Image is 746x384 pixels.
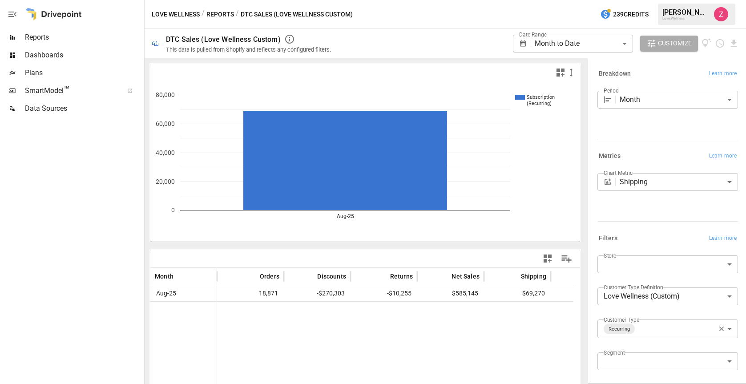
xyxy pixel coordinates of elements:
span: 18,871 [222,286,279,301]
text: Aug-25 [337,213,354,219]
span: Shipping [521,272,546,281]
button: Zoe Keller [709,2,734,27]
div: 🛍 [152,39,159,48]
span: -$10,255 [355,286,413,301]
div: Month [620,91,738,109]
button: Sort [377,270,389,283]
button: Sort [438,270,451,283]
label: Segment [604,349,625,356]
span: Month to Date [535,39,580,48]
label: Store [604,252,616,259]
span: 239 Credits [613,9,649,20]
span: -$270,303 [288,286,346,301]
text: 20,000 [156,178,175,185]
text: 0 [171,206,175,214]
div: [PERSON_NAME] [662,8,709,16]
span: Learn more [709,234,737,243]
button: Sort [174,270,187,283]
span: Aug-25 [155,286,177,301]
span: Recurring [605,324,633,334]
span: ™ [64,84,70,95]
h6: Breakdown [599,69,631,79]
button: Download report [729,38,739,49]
span: Net Sales [452,272,480,281]
label: Chart Metric [604,169,633,177]
button: View documentation [702,36,712,52]
div: Shipping [620,173,738,191]
span: SmartModel [25,85,117,96]
div: / [236,9,239,20]
button: Sort [508,270,520,283]
text: 40,000 [156,149,175,156]
span: Month [155,272,173,281]
span: Plans [25,68,142,78]
svg: A chart. [150,81,573,242]
span: $69,270 [488,286,546,301]
div: / [202,9,205,20]
div: DTC Sales (Love Wellness Custom) [166,35,281,44]
span: Orders [260,272,279,281]
button: Sort [246,270,259,283]
text: 80,000 [156,91,175,98]
div: Love Wellness [662,16,709,20]
button: 239Credits [597,6,652,23]
div: This data is pulled from Shopify and reflects any configured filters. [166,46,331,53]
span: Reports [25,32,142,43]
text: 60,000 [156,120,175,127]
button: Manage Columns [556,249,577,269]
h6: Filters [599,234,617,243]
span: Data Sources [25,103,142,114]
button: Reports [206,9,234,20]
label: Period [604,87,619,94]
button: Schedule report [715,38,725,49]
label: Customer Type Definition [604,283,663,291]
span: Customize [658,38,692,49]
label: Customer Type [604,316,639,323]
label: Date Range [519,31,547,38]
img: Zoe Keller [714,7,728,21]
span: Learn more [709,152,737,161]
span: $585,145 [422,286,480,301]
button: Sort [304,270,316,283]
button: Love Wellness [152,9,200,20]
h6: Metrics [599,151,621,161]
div: Love Wellness (Custom) [597,287,738,305]
span: Returns [390,272,413,281]
button: Customize [640,36,698,52]
text: (Recurring) [527,101,552,106]
text: Subscription [527,94,555,100]
span: Dashboards [25,50,142,61]
span: Learn more [709,69,737,78]
span: Discounts [317,272,346,281]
